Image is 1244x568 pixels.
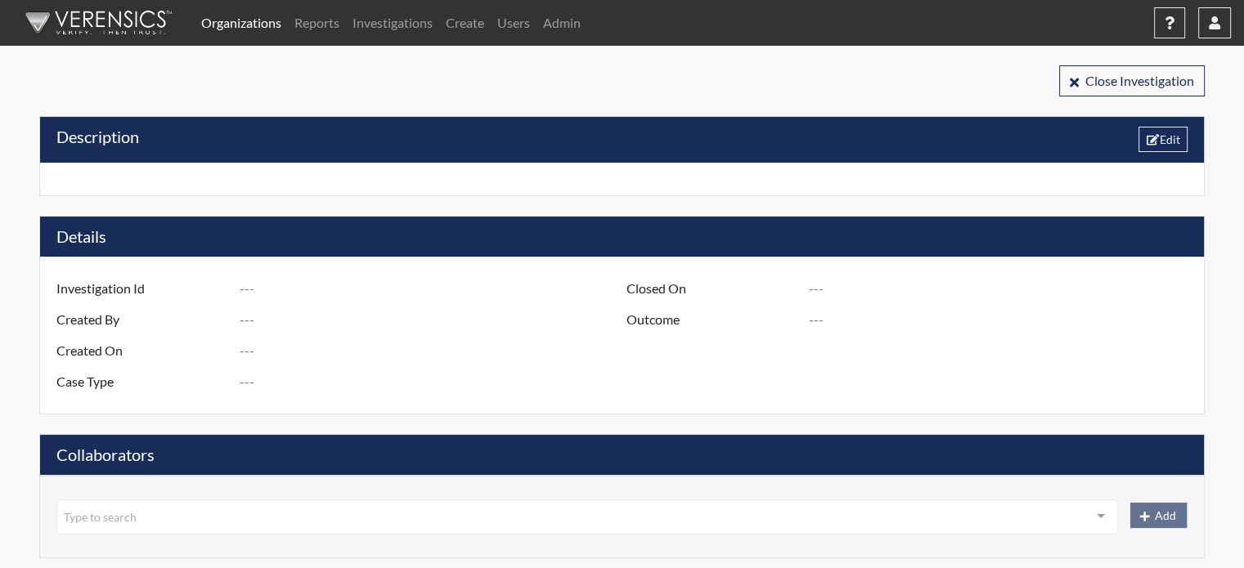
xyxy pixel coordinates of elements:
a: Organizations [195,7,288,39]
span: Add [1155,508,1176,522]
label: Created On [44,335,240,366]
span: Type to search [64,507,137,526]
input: --- [240,366,631,397]
button: Edit [1138,127,1188,152]
a: Reports [288,7,346,39]
button: Close Investigation [1059,65,1205,96]
label: Created By [44,304,240,335]
button: Add [1130,503,1188,528]
input: --- [809,273,1200,304]
input: --- [240,273,631,304]
h5: Details [40,217,1204,257]
input: --- [240,304,631,335]
label: Case Type [44,366,240,397]
a: Users [491,7,537,39]
a: Admin [537,7,587,39]
a: Investigations [346,7,439,39]
a: Create [439,7,491,39]
label: Outcome [614,304,810,335]
input: --- [809,304,1200,335]
label: Investigation Id [44,273,240,304]
h5: Description [56,127,139,152]
label: Closed On [614,273,810,304]
h5: Collaborators [40,435,1204,475]
span: Close Investigation [1085,73,1194,88]
input: --- [240,335,631,366]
